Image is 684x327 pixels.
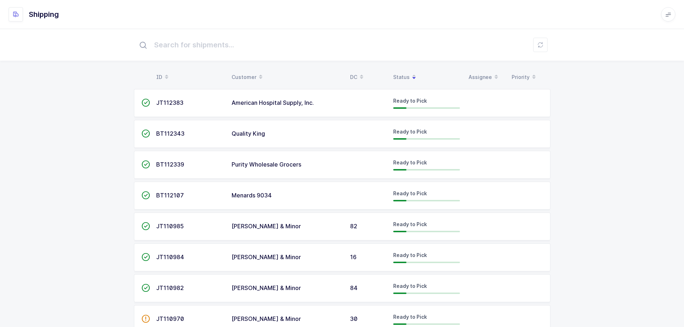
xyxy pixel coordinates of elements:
span: American Hospital Supply, Inc. [232,99,314,106]
span: [PERSON_NAME] & Minor [232,223,301,230]
span: BT112343 [156,130,185,137]
span: JT112383 [156,99,183,106]
span:  [141,284,150,291]
div: DC [350,71,385,83]
span:  [141,223,150,230]
span:  [141,315,150,322]
span: 30 [350,315,358,322]
span: 82 [350,223,357,230]
span: [PERSON_NAME] & Minor [232,253,301,261]
span: [PERSON_NAME] & Minor [232,284,301,291]
span: Quality King [232,130,265,137]
span:  [141,99,150,106]
span:  [141,161,150,168]
input: Search for shipments... [134,33,550,56]
div: Assignee [469,71,503,83]
span: Ready to Pick [393,314,427,320]
span: Ready to Pick [393,159,427,165]
span: Ready to Pick [393,190,427,196]
span: Purity Wholesale Grocers [232,161,301,168]
span: BT112339 [156,161,184,168]
span: [PERSON_NAME] & Minor [232,315,301,322]
span:  [141,192,150,199]
span: JT110982 [156,284,184,291]
span: JT110984 [156,253,184,261]
span: Ready to Pick [393,221,427,227]
span: 16 [350,253,357,261]
span: 84 [350,284,358,291]
span: Ready to Pick [393,98,427,104]
span:  [141,130,150,137]
span: BT112107 [156,192,184,199]
span: Ready to Pick [393,129,427,135]
h1: Shipping [29,9,59,20]
div: Priority [512,71,546,83]
span: Menards 9034 [232,192,272,199]
div: Customer [232,71,341,83]
span: Ready to Pick [393,283,427,289]
span: Ready to Pick [393,252,427,258]
div: Status [393,71,460,83]
span: JT110970 [156,315,184,322]
div: ID [156,71,223,83]
span: JT110985 [156,223,184,230]
span:  [141,253,150,261]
